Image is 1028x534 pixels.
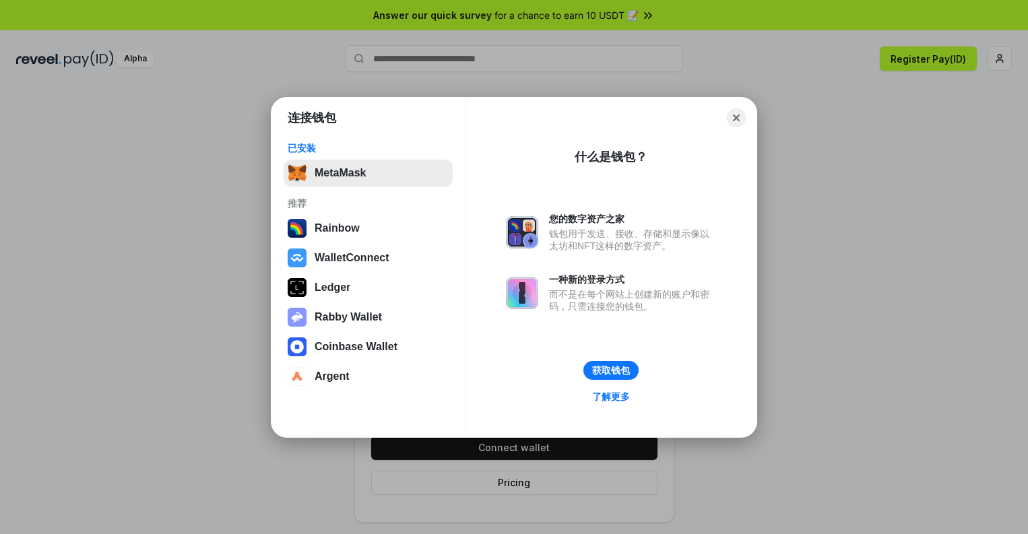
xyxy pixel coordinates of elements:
button: Argent [284,363,453,390]
img: svg+xml,%3Csvg%20width%3D%22120%22%20height%3D%22120%22%20viewBox%3D%220%200%20120%20120%22%20fil... [288,219,307,238]
div: 推荐 [288,197,449,209]
div: Coinbase Wallet [315,341,397,353]
img: svg+xml,%3Csvg%20width%3D%2228%22%20height%3D%2228%22%20viewBox%3D%220%200%2028%2028%22%20fill%3D... [288,248,307,267]
div: Rainbow [315,222,360,234]
img: svg+xml,%3Csvg%20xmlns%3D%22http%3A%2F%2Fwww.w3.org%2F2000%2Fsvg%22%20fill%3D%22none%22%20viewBox... [506,216,538,248]
div: MetaMask [315,167,366,179]
button: MetaMask [284,160,453,187]
div: 了解更多 [592,391,630,403]
img: svg+xml,%3Csvg%20fill%3D%22none%22%20height%3D%2233%22%20viewBox%3D%220%200%2035%2033%22%20width%... [288,164,307,182]
button: Rabby Wallet [284,304,453,331]
img: svg+xml,%3Csvg%20xmlns%3D%22http%3A%2F%2Fwww.w3.org%2F2000%2Fsvg%22%20fill%3D%22none%22%20viewBox... [506,277,538,309]
button: Ledger [284,274,453,301]
img: svg+xml,%3Csvg%20width%3D%2228%22%20height%3D%2228%22%20viewBox%3D%220%200%2028%2028%22%20fill%3D... [288,337,307,356]
img: svg+xml,%3Csvg%20xmlns%3D%22http%3A%2F%2Fwww.w3.org%2F2000%2Fsvg%22%20width%3D%2228%22%20height%3... [288,278,307,297]
div: WalletConnect [315,252,389,264]
div: 已安装 [288,142,449,154]
h1: 连接钱包 [288,110,336,126]
a: 了解更多 [584,388,638,405]
div: 您的数字资产之家 [549,213,716,225]
button: Close [727,108,746,127]
div: 而不是在每个网站上创建新的账户和密码，只需连接您的钱包。 [549,288,716,312]
div: Rabby Wallet [315,311,382,323]
div: 钱包用于发送、接收、存储和显示像以太坊和NFT这样的数字资产。 [549,228,716,252]
div: Argent [315,370,350,382]
button: 获取钱包 [583,361,639,380]
img: svg+xml,%3Csvg%20xmlns%3D%22http%3A%2F%2Fwww.w3.org%2F2000%2Fsvg%22%20fill%3D%22none%22%20viewBox... [288,308,307,327]
div: Ledger [315,281,350,294]
div: 一种新的登录方式 [549,273,716,286]
button: Coinbase Wallet [284,333,453,360]
div: 什么是钱包？ [575,149,647,165]
div: 获取钱包 [592,364,630,376]
img: svg+xml,%3Csvg%20width%3D%2228%22%20height%3D%2228%22%20viewBox%3D%220%200%2028%2028%22%20fill%3D... [288,367,307,386]
button: WalletConnect [284,244,453,271]
button: Rainbow [284,215,453,242]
